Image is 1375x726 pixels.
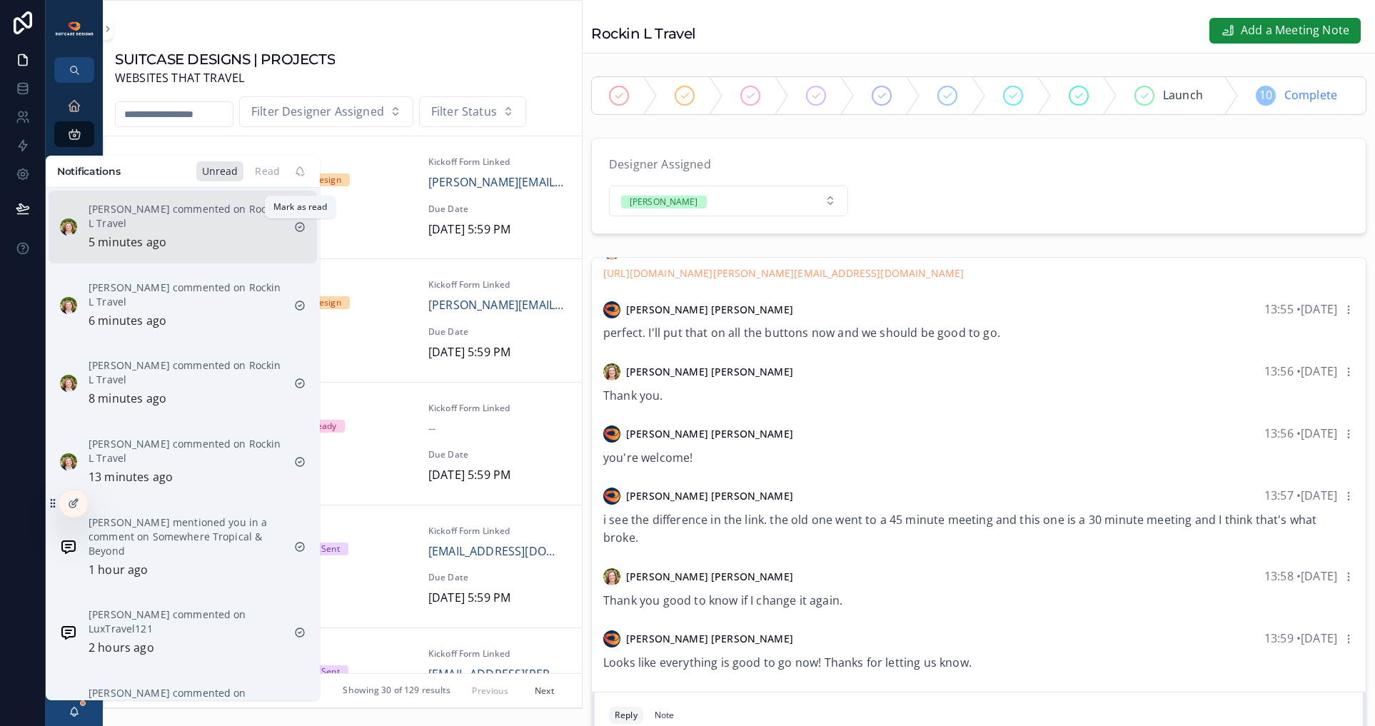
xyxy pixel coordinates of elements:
[89,561,148,580] p: 1 hour ago
[89,233,166,252] p: 5 minutes ago
[275,221,411,239] span: [DATE]
[115,49,335,69] h1: SUITCASE DESIGNS | PROJECTS
[431,103,497,121] span: Filter Status
[89,358,283,387] p: [PERSON_NAME] commented on Rockin L Travel
[1241,21,1349,40] span: Add a Meeting Note
[428,589,565,607] span: [DATE] 5:59 PM
[196,161,244,181] div: Unread
[343,685,450,697] span: Showing 30 of 129 results
[428,543,565,561] a: [EMAIL_ADDRESS][DOMAIN_NAME]
[275,589,411,607] span: [DATE]
[275,403,411,414] span: Status
[603,325,1000,341] span: perfect. I'll put that on all the buttons now and we should be good to go.
[89,202,283,231] p: [PERSON_NAME] commented on Rockin L Travel
[275,156,411,168] span: Status
[89,686,283,715] p: [PERSON_NAME] commented on Beyond Blue Horizons Travel
[275,466,411,485] span: [DATE]
[1264,630,1337,646] span: 13:59 • [DATE]
[649,707,680,724] button: Note
[104,136,582,258] a: Project NameThrive Global Travel LLCStatusKickoff DesignKickoff Form Linked[PERSON_NAME][EMAIL_AD...
[60,375,77,392] img: Notification icon
[428,279,565,291] span: Kickoff Form Linked
[591,24,696,44] h1: Rockin L Travel
[1264,301,1337,317] span: 13:55 • [DATE]
[1264,488,1337,503] span: 13:57 • [DATE]
[46,83,103,365] div: scrollable content
[603,593,842,608] span: Thank you good to know if I change it again.
[239,96,413,128] button: Select Button
[275,203,411,215] span: Start Date
[104,258,582,381] a: Project NameBB Voyages, LLCStatusKickoff DesignKickoff Form Linked[PERSON_NAME][EMAIL_ADDRESS][DO...
[275,343,411,362] span: [DATE]
[626,365,793,379] span: [PERSON_NAME] [PERSON_NAME]
[428,203,565,215] span: Due Date
[428,466,565,485] span: [DATE] 5:59 PM
[525,680,565,702] button: Next
[1264,363,1337,379] span: 13:56 • [DATE]
[428,326,565,338] span: Due Date
[1259,86,1272,105] span: 10
[428,221,565,239] span: [DATE] 5:59 PM
[54,21,94,36] img: App logo
[626,303,793,317] span: [PERSON_NAME] [PERSON_NAME]
[428,156,565,168] span: Kickoff Form Linked
[428,403,565,414] span: Kickoff Form Linked
[428,343,565,362] span: [DATE] 5:59 PM
[655,710,674,721] div: Note
[603,512,1316,546] span: i see the difference in the link. the old one went to a 45 minute meeting and this one is a 30 mi...
[428,173,565,192] a: [PERSON_NAME][EMAIL_ADDRESS][DOMAIN_NAME]
[89,639,154,657] p: 2 hours ago
[60,624,77,641] img: Notification icon
[603,266,964,280] a: [URL][DOMAIN_NAME][PERSON_NAME][EMAIL_ADDRESS][DOMAIN_NAME]
[428,296,565,315] a: [PERSON_NAME][EMAIL_ADDRESS][DOMAIN_NAME]
[626,489,793,503] span: [PERSON_NAME] [PERSON_NAME]
[626,632,793,646] span: [PERSON_NAME] [PERSON_NAME]
[60,453,77,470] img: Notification icon
[251,103,384,121] span: Filter Designer Assigned
[275,525,411,537] span: Status
[60,218,77,236] img: Notification icon
[630,196,698,208] div: [PERSON_NAME]
[1163,86,1203,105] span: Launch
[428,420,435,438] span: --
[275,648,411,660] span: Status
[104,505,582,627] a: Project NameTopos TravelsStatus1st Draft SentKickoff Form Linked[EMAIL_ADDRESS][DOMAIN_NAME]Desig...
[60,297,77,314] img: Notification icon
[60,538,77,555] img: Notification icon
[1264,425,1337,441] span: 13:56 • [DATE]
[89,390,166,408] p: 8 minutes ago
[115,69,335,88] span: WEBSITES THAT TRAVEL
[89,515,283,558] p: [PERSON_NAME] mentioned you in a comment on Somewhere Tropical & Beyond
[609,156,711,172] span: Designer Assigned
[273,201,327,213] div: Mark as read
[1209,18,1361,44] button: Add a Meeting Note
[104,382,582,505] a: Project NameWander Travel BoutiqueStatusSync 1 ReadyKickoff Form Linked--Designer Assigned[PERSON...
[89,468,173,487] p: 13 minutes ago
[419,96,526,128] button: Select Button
[249,161,286,181] div: Read
[89,607,283,636] p: [PERSON_NAME] commented on LuxTravel121
[89,312,166,331] p: 6 minutes ago
[275,449,411,460] span: Start Date
[275,279,411,291] span: Status
[603,388,663,403] span: Thank you.
[626,427,793,441] span: [PERSON_NAME] [PERSON_NAME]
[428,525,565,537] span: Kickoff Form Linked
[275,326,411,338] span: Start Date
[428,648,565,660] span: Kickoff Form Linked
[428,449,565,460] span: Due Date
[428,572,565,583] span: Due Date
[603,655,972,670] span: Looks like everything is good to go now! Thanks for letting us know.
[626,570,793,584] span: [PERSON_NAME] [PERSON_NAME]
[609,186,848,217] button: Select Button
[57,164,120,178] h1: Notifications
[1284,86,1337,105] span: Complete
[1264,568,1337,584] span: 13:58 • [DATE]
[275,572,411,583] span: Start Date
[609,707,643,724] button: Reply
[428,665,565,684] a: [EMAIL_ADDRESS][PERSON_NAME][DOMAIN_NAME]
